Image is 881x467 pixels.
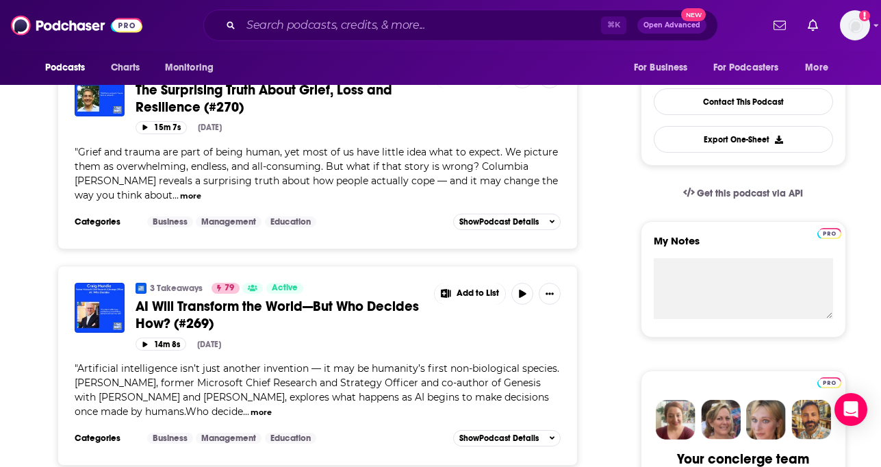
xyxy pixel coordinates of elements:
button: Show profile menu [840,10,870,40]
span: Monitoring [165,58,214,77]
span: 79 [225,281,234,295]
button: ShowPodcast Details [453,430,561,446]
button: 15m 7s [136,121,187,134]
span: More [805,58,828,77]
h3: Categories [75,433,136,444]
button: Export One-Sheet [654,126,833,153]
a: Show notifications dropdown [802,14,823,37]
button: open menu [704,55,799,81]
img: Podchaser Pro [817,228,841,239]
img: Jules Profile [746,400,786,440]
span: Show Podcast Details [459,217,539,227]
a: Get this podcast via API [672,177,815,210]
img: Barbara Profile [701,400,741,440]
img: The Surprising Truth About Grief, Loss and Resilience (#270) [75,66,125,116]
button: Show More Button [539,283,561,305]
span: Logged in as gabriellaippaso [840,10,870,40]
a: Show notifications dropdown [768,14,791,37]
a: Education [265,216,316,227]
h3: Categories [75,216,136,227]
a: Business [147,216,193,227]
div: [DATE] [198,123,222,132]
a: 79 [212,283,240,294]
span: ⌘ K [601,16,626,34]
span: Active [272,281,298,295]
a: Management [196,433,261,444]
button: open menu [795,55,845,81]
span: Show Podcast Details [459,433,539,443]
span: ... [173,189,179,201]
img: Sydney Profile [656,400,695,440]
a: AI Will Transform the World—But Who Decides How? (#269) [136,298,424,332]
button: Show More Button [435,283,506,305]
span: AI Will Transform the World—But Who Decides How? (#269) [136,298,419,332]
span: Charts [111,58,140,77]
span: Add to List [457,288,499,299]
span: ... [243,405,249,418]
span: The Surprising Truth About Grief, Loss and Resilience (#270) [136,81,392,116]
img: AI Will Transform the World—But Who Decides How? (#269) [75,283,125,333]
button: more [180,190,201,202]
a: Education [265,433,316,444]
span: Podcasts [45,58,86,77]
button: open menu [624,55,705,81]
span: For Podcasters [713,58,779,77]
img: 3 Takeaways [136,283,146,294]
img: Podchaser Pro [817,377,841,388]
input: Search podcasts, credits, & more... [241,14,601,36]
span: New [681,8,706,21]
a: Charts [102,55,149,81]
img: Podchaser - Follow, Share and Rate Podcasts [11,12,142,38]
a: Management [196,216,261,227]
a: The Surprising Truth About Grief, Loss and Resilience (#270) [136,81,424,116]
span: " [75,362,559,418]
div: [DATE] [197,340,221,349]
span: Grief and trauma are part of being human, yet most of us have little idea what to expect. We pict... [75,146,558,201]
span: For Business [634,58,688,77]
span: Artificial intelligence isn’t just another invention — it may be humanity’s first non-biological ... [75,362,559,418]
img: User Profile [840,10,870,40]
a: Pro website [817,226,841,239]
label: My Notes [654,234,833,258]
button: open menu [155,55,231,81]
div: Open Intercom Messenger [834,393,867,426]
button: 14m 8s [136,338,186,351]
button: Open AdvancedNew [637,17,706,34]
a: Active [266,283,303,294]
a: Pro website [817,375,841,388]
a: Business [147,433,193,444]
span: Get this podcast via API [697,188,803,199]
span: Open Advanced [643,22,700,29]
button: ShowPodcast Details [453,214,561,230]
span: " [75,146,558,201]
a: Contact This Podcast [654,88,833,115]
button: open menu [36,55,103,81]
button: more [251,407,272,418]
svg: Add a profile image [859,10,870,21]
div: Search podcasts, credits, & more... [203,10,718,41]
img: Jon Profile [791,400,831,440]
a: 3 Takeaways [150,283,203,294]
